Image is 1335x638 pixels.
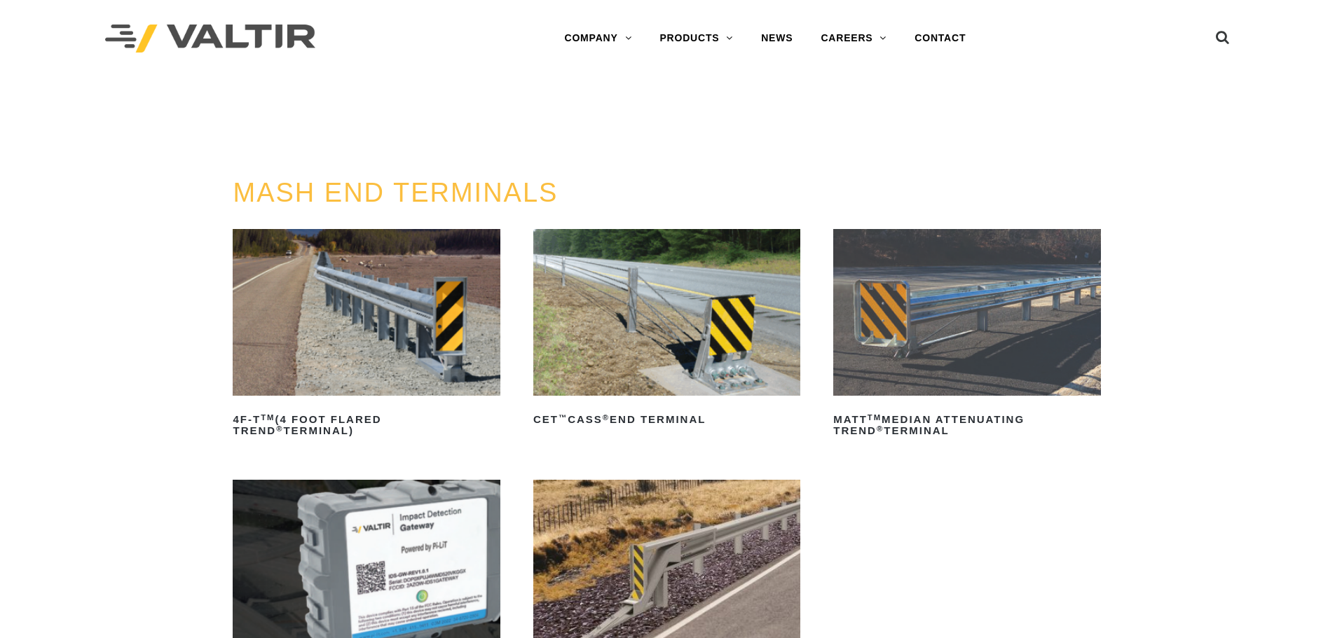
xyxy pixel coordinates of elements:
h2: 4F-T (4 Foot Flared TREND Terminal) [233,408,500,442]
sup: ™ [559,413,568,422]
a: 4F-TTM(4 Foot Flared TREND®Terminal) [233,229,500,442]
a: CONTACT [901,25,980,53]
sup: TM [868,413,882,422]
a: CAREERS [807,25,901,53]
h2: CET CASS End Terminal [533,408,800,431]
a: PRODUCTS [645,25,747,53]
sup: ® [603,413,610,422]
sup: ® [877,424,884,433]
a: MASH END TERMINALS [233,178,558,207]
a: CET™CASS®End Terminal [533,229,800,431]
a: NEWS [747,25,807,53]
sup: TM [261,413,275,422]
sup: ® [276,424,283,433]
h2: MATT Median Attenuating TREND Terminal [833,408,1100,442]
a: MATTTMMedian Attenuating TREND®Terminal [833,229,1100,442]
a: COMPANY [550,25,645,53]
img: Valtir [105,25,315,53]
